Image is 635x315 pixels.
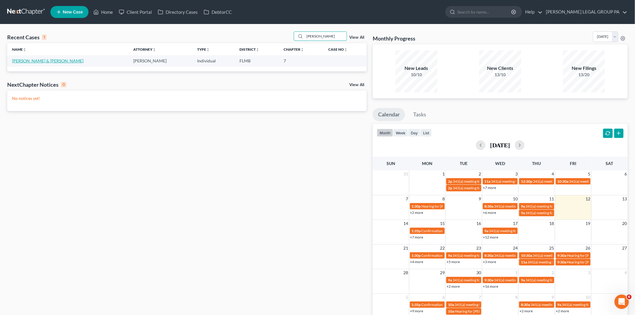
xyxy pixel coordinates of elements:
i: unfold_more [256,48,259,52]
td: FLMB [235,55,279,66]
span: 14 [403,220,409,227]
span: 1:30p [412,253,421,258]
a: +2 more [410,210,423,215]
span: 341(a) meeting for [PERSON_NAME] [533,179,591,184]
span: 19 [585,220,591,227]
span: 4 [624,269,628,276]
span: 1 [442,170,445,178]
a: +4 more [410,259,423,264]
span: Hearing for [PERSON_NAME] [422,204,468,208]
span: 5 [405,294,409,301]
a: View All [349,35,364,40]
a: Typeunfold_more [197,47,210,52]
span: 8:30a [485,204,494,208]
a: +9 more [410,309,423,313]
div: 0 [61,82,66,87]
span: 10:30a [521,253,532,258]
span: 24 [512,244,518,252]
i: unfold_more [300,48,304,52]
span: Confirmation Hearing for [PERSON_NAME] & [PERSON_NAME] [422,229,522,233]
span: Sat [606,161,613,166]
span: 9a [485,229,489,233]
span: 12:30p [521,179,532,184]
div: New Filings [563,65,605,72]
span: 10a [448,302,454,307]
span: 29 [439,269,445,276]
span: 341(a) meeting for [PERSON_NAME] & [PERSON_NAME] [453,179,543,184]
iframe: Intercom live chat [615,295,629,309]
span: Tue [460,161,468,166]
span: 341(a) meeting for [PERSON_NAME] [494,204,552,208]
a: +16 more [483,284,498,289]
span: 3 [515,170,518,178]
span: 1 [515,269,518,276]
span: 341(a) meeting for [PERSON_NAME] [528,260,585,264]
span: 341(a) meeting for [PERSON_NAME] [569,179,627,184]
span: 9a [521,211,525,215]
a: +7 more [483,185,496,190]
a: +6 more [483,210,496,215]
span: Fri [570,161,576,166]
a: +7 more [410,235,423,239]
span: Hearing for [PERSON_NAME] [455,309,501,313]
span: 31 [403,170,409,178]
span: Confirmation Hearing for [PERSON_NAME] [422,302,490,307]
a: [PERSON_NAME] & [PERSON_NAME] [12,58,83,63]
span: 6 [442,294,445,301]
span: 6 [624,170,628,178]
h2: [DATE] [490,142,510,148]
button: list [420,129,432,137]
span: 11a [521,260,527,264]
span: Confirmation hearing for [PERSON_NAME] & [PERSON_NAME] [422,253,522,258]
a: +2 more [447,284,460,289]
a: Help [522,7,543,17]
span: 1:30p [412,204,421,208]
span: 7 [405,195,409,202]
td: 7 [279,55,324,66]
p: No notices yet! [12,95,362,101]
span: 341(a) meeting for [PERSON_NAME] [525,278,583,282]
span: 15 [439,220,445,227]
span: 9:30a [485,278,494,282]
span: 341(a) meeting for [PERSON_NAME] [453,278,510,282]
span: 1:35p [412,302,421,307]
span: 1:35p [412,229,421,233]
a: Districtunfold_more [239,47,259,52]
button: week [393,129,408,137]
div: 1 [42,34,47,40]
a: View All [349,83,364,87]
span: 341(a) meeting for [PERSON_NAME] [525,204,583,208]
div: Recent Cases [7,34,47,41]
i: unfold_more [206,48,210,52]
span: 20 [622,220,628,227]
span: 2 [551,269,555,276]
div: NextChapter Notices [7,81,66,88]
span: 341(a) meeting for [PERSON_NAME] [494,278,552,282]
span: 16 [476,220,482,227]
span: 6 [627,295,632,299]
span: 3 [588,269,591,276]
a: Attorneyunfold_more [133,47,156,52]
span: 341(a) meeting for [PERSON_NAME] & [PERSON_NAME] [491,179,581,184]
td: Individual [193,55,235,66]
span: 2 [478,170,482,178]
span: Sun [387,161,395,166]
span: 9a [448,278,452,282]
span: 2p [448,186,452,190]
span: 341(a) meeting for [PERSON_NAME] [525,211,583,215]
span: 341(a) meeting for [PERSON_NAME] & [PERSON_NAME] [489,229,579,233]
span: 2p [448,179,452,184]
span: 9 [551,294,555,301]
span: 27 [622,244,628,252]
span: 23 [476,244,482,252]
span: 8:30a [485,253,494,258]
span: 8 [442,195,445,202]
div: 13/20 [563,72,605,78]
a: [PERSON_NAME] LEGAL GROUP PA [543,7,627,17]
h3: Monthly Progress [373,35,415,42]
span: 9:30a [558,253,567,258]
span: Wed [495,161,505,166]
div: New Leads [396,65,438,72]
span: 8 [515,294,518,301]
a: Directory Cases [155,7,201,17]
